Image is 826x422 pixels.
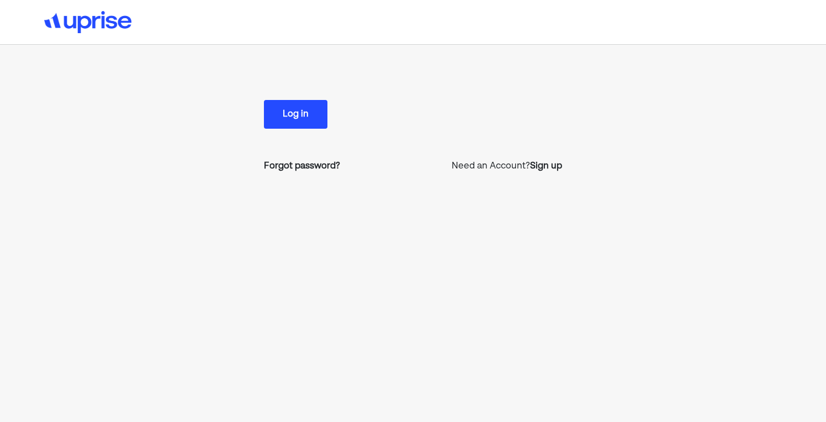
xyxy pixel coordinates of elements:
a: Forgot password? [264,160,340,173]
button: Log in [264,100,327,129]
p: Need an Account? [452,160,562,173]
a: Sign up [530,160,562,173]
